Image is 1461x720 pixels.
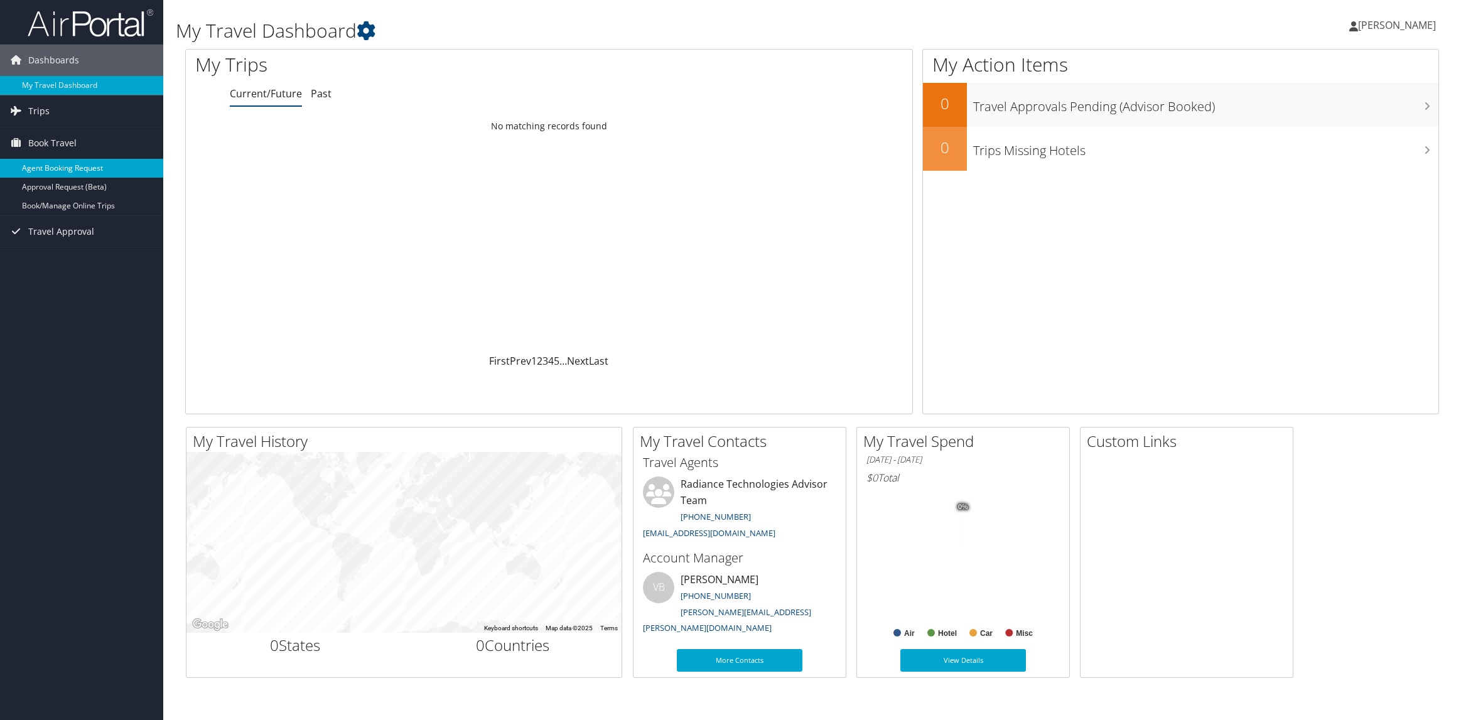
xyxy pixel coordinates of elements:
td: No matching records found [186,115,912,137]
a: [EMAIL_ADDRESS][DOMAIN_NAME] [643,527,775,539]
a: 0Trips Missing Hotels [923,127,1438,171]
text: Air [904,629,915,638]
h2: Countries [414,635,613,656]
a: [PERSON_NAME] [1349,6,1448,44]
h3: Travel Approvals Pending (Advisor Booked) [973,92,1438,116]
button: Keyboard shortcuts [484,624,538,633]
span: Book Travel [28,127,77,159]
text: Misc [1016,629,1033,638]
a: Last [589,354,608,368]
span: Trips [28,95,50,127]
tspan: 0% [958,503,968,511]
a: [PHONE_NUMBER] [681,511,751,522]
a: 2 [537,354,542,368]
a: Past [311,87,332,100]
a: 3 [542,354,548,368]
h1: My Travel Dashboard [176,18,1024,44]
img: Google [190,616,231,633]
a: [PHONE_NUMBER] [681,590,751,601]
h1: My Trips [195,51,600,78]
a: Prev [510,354,531,368]
h2: States [196,635,395,656]
h3: Account Manager [643,549,836,567]
a: 1 [531,354,537,368]
span: Map data ©2025 [546,625,593,631]
h3: Trips Missing Hotels [973,136,1438,159]
h3: Travel Agents [643,454,836,471]
a: 0Travel Approvals Pending (Advisor Booked) [923,83,1438,127]
h2: My Travel Spend [863,431,1069,452]
li: Radiance Technologies Advisor Team [637,476,843,544]
h2: 0 [923,137,967,158]
h6: [DATE] - [DATE] [866,454,1060,466]
a: [PERSON_NAME][EMAIL_ADDRESS][PERSON_NAME][DOMAIN_NAME] [643,606,811,634]
h2: Custom Links [1087,431,1293,452]
h2: My Travel Contacts [640,431,846,452]
span: … [559,354,567,368]
li: [PERSON_NAME] [637,572,843,639]
a: 5 [554,354,559,368]
text: Hotel [938,629,957,638]
a: Terms (opens in new tab) [600,625,618,631]
a: Next [567,354,589,368]
h2: 0 [923,93,967,114]
h2: My Travel History [193,431,622,452]
a: First [489,354,510,368]
span: Travel Approval [28,216,94,247]
a: More Contacts [677,649,802,672]
span: $0 [866,471,878,485]
h6: Total [866,471,1060,485]
div: VB [643,572,674,603]
span: 0 [476,635,485,655]
text: Car [980,629,993,638]
span: Dashboards [28,45,79,76]
a: 4 [548,354,554,368]
a: Current/Future [230,87,302,100]
span: 0 [270,635,279,655]
a: View Details [900,649,1026,672]
a: Open this area in Google Maps (opens a new window) [190,616,231,633]
span: [PERSON_NAME] [1358,18,1436,32]
h1: My Action Items [923,51,1438,78]
img: airportal-logo.png [28,8,153,38]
